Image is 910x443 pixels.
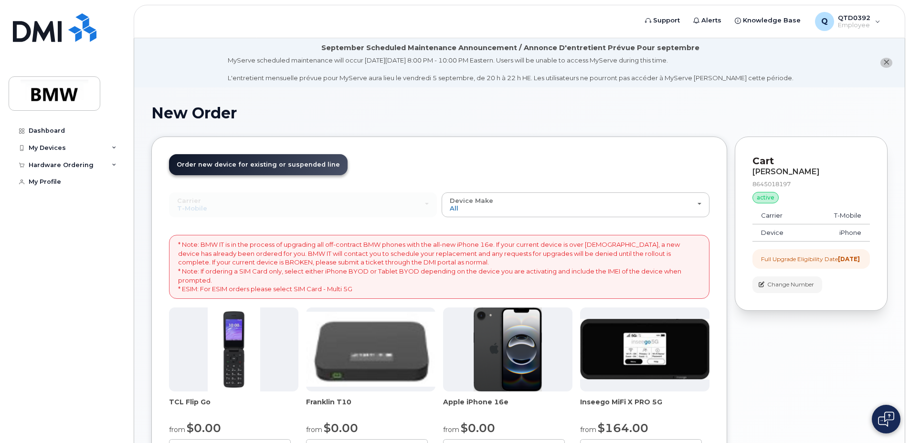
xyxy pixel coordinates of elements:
img: Open chat [878,411,894,427]
span: All [450,204,458,212]
img: cut_small_inseego_5G.jpg [580,319,709,380]
small: from [169,425,185,434]
div: Franklin T10 [306,397,435,416]
td: iPhone [808,224,870,242]
div: MyServe scheduled maintenance will occur [DATE][DATE] 8:00 PM - 10:00 PM Eastern. Users will be u... [228,56,794,83]
p: Cart [752,154,870,168]
td: T-Mobile [808,207,870,224]
p: * Note: BMW IT is in the process of upgrading all off-contract BMW phones with the all-new iPhone... [178,240,700,293]
button: close notification [880,58,892,68]
small: from [580,425,596,434]
small: from [306,425,322,434]
div: Apple iPhone 16e [443,397,572,416]
span: $0.00 [324,421,358,435]
div: 8645018197 [752,180,870,188]
div: Full Upgrade Eligibility Date [761,255,860,263]
td: Device [752,224,808,242]
td: Carrier [752,207,808,224]
span: $0.00 [187,421,221,435]
small: from [443,425,459,434]
span: Device Make [450,197,493,204]
img: TCL_FLIP_MODE.jpg [208,307,260,391]
button: Device Make All [442,192,709,217]
button: Change Number [752,276,822,293]
span: Change Number [767,280,814,289]
strong: [DATE] [838,255,860,263]
div: TCL Flip Go [169,397,298,416]
img: t10.jpg [306,312,435,387]
div: active [752,192,779,203]
h1: New Order [151,105,888,121]
span: $0.00 [461,421,495,435]
span: $164.00 [598,421,648,435]
div: [PERSON_NAME] [752,168,870,176]
div: September Scheduled Maintenance Announcement / Annonce D'entretient Prévue Pour septembre [321,43,699,53]
img: iphone16e.png [474,307,542,391]
span: Order new device for existing or suspended line [177,161,340,168]
div: Inseego MiFi X PRO 5G [580,397,709,416]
